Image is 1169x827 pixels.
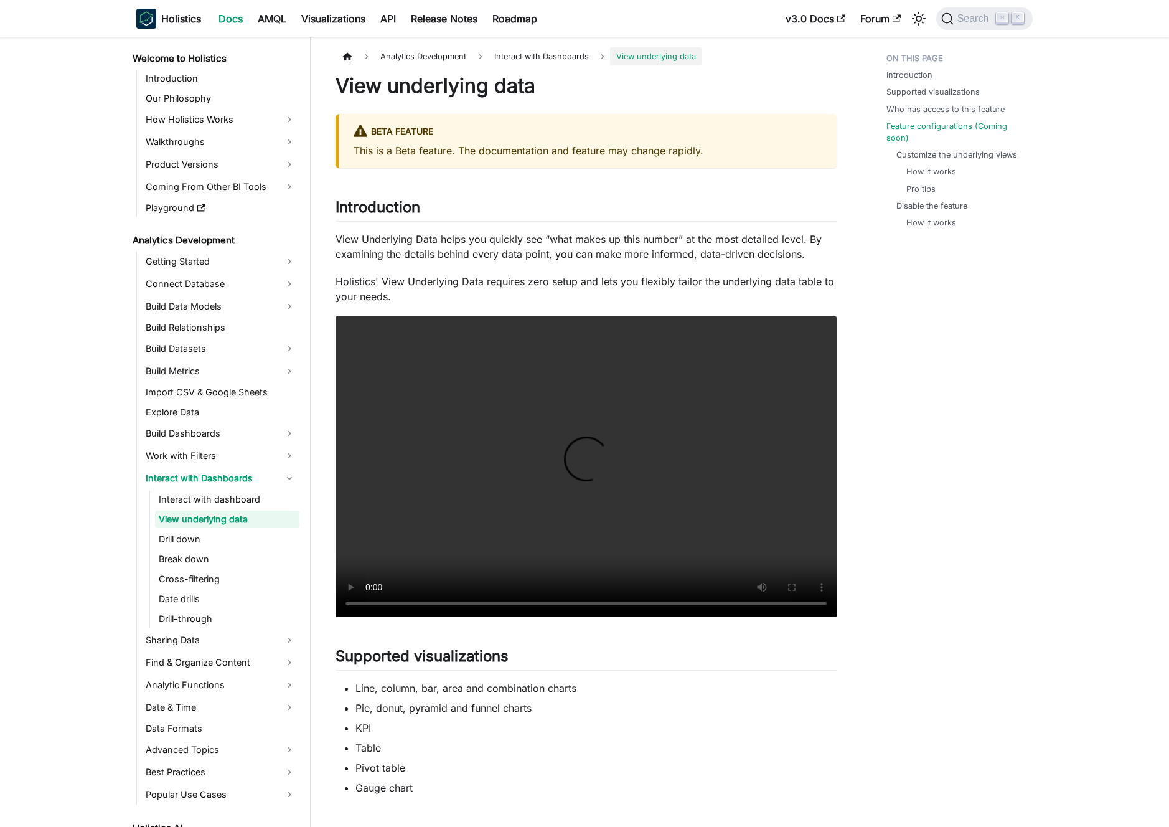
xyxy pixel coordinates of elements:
a: Visualizations [294,9,373,29]
button: Search (Command+K) [936,7,1033,30]
img: Holistics [136,9,156,29]
a: Build Dashboards [142,423,299,443]
a: Best Practices [142,762,299,782]
a: How it works [906,166,956,177]
a: Feature configurations (Coming soon) [886,120,1025,144]
a: Welcome to Holistics [129,50,299,67]
h1: View underlying data [336,73,837,98]
a: Cross-filtering [155,570,299,588]
a: AMQL [250,9,294,29]
a: Drill-through [155,610,299,628]
p: This is a Beta feature. The documentation and feature may change rapidly. [354,143,822,158]
a: Supported visualizations [886,86,980,98]
a: Import CSV & Google Sheets [142,384,299,401]
a: Playground [142,199,299,217]
a: How it works [906,217,956,229]
li: Pie, donut, pyramid and funnel charts [355,701,837,716]
li: Line, column, bar, area and combination charts [355,681,837,696]
kbd: K [1012,12,1024,24]
a: Find & Organize Content [142,653,299,673]
nav: Breadcrumbs [336,47,837,65]
a: Data Formats [142,720,299,737]
a: Forum [853,9,908,29]
a: Coming From Other BI Tools [142,177,299,197]
a: Advanced Topics [142,740,299,760]
li: Table [355,740,837,755]
span: Analytics Development [374,47,472,65]
a: Home page [336,47,359,65]
button: Switch between dark and light mode (currently light mode) [909,9,929,29]
p: Holistics' View Underlying Data requires zero setup and lets you flexibly tailor the underlying d... [336,274,837,304]
a: Sharing Data [142,630,299,650]
a: API [373,9,403,29]
a: Product Versions [142,154,299,174]
b: Holistics [161,11,201,26]
div: BETA FEATURE [354,124,822,140]
a: Introduction [142,70,299,87]
a: Explore Data [142,404,299,421]
span: View underlying data [610,47,702,65]
span: Interact with Dashboards [488,47,595,65]
nav: Docs sidebar [124,37,311,827]
a: View underlying data [155,511,299,528]
a: Connect Database [142,274,299,294]
video: Your browser does not support embedding video, but you can . [336,316,837,617]
a: Build Relationships [142,319,299,336]
a: Customize the underlying views [896,149,1017,161]
h2: Supported visualizations [336,647,837,671]
p: View Underlying Data helps you quickly see “what makes up this number” at the most detailed level... [336,232,837,262]
a: Our Philosophy [142,90,299,107]
a: Docs [211,9,250,29]
a: Interact with Dashboards [142,468,299,488]
a: How Holistics Works [142,110,299,130]
a: Walkthroughs [142,132,299,152]
a: HolisticsHolistics [136,9,201,29]
span: Search [954,13,997,24]
a: Getting Started [142,252,299,272]
a: Work with Filters [142,446,299,466]
li: KPI [355,721,837,735]
a: Analytics Development [129,232,299,249]
a: Break down [155,551,299,568]
a: Interact with dashboard [155,491,299,508]
a: Build Data Models [142,296,299,316]
a: Roadmap [485,9,545,29]
a: Date drills [155,590,299,608]
a: Build Metrics [142,361,299,381]
h2: Introduction [336,198,837,222]
a: Pro tips [906,183,936,195]
li: Gauge chart [355,780,837,795]
a: Disable the feature [896,200,967,212]
a: Who has access to this feature [886,103,1005,115]
a: Popular Use Cases [142,785,299,805]
a: Release Notes [403,9,485,29]
li: Pivot table [355,760,837,775]
a: v3.0 Docs [778,9,853,29]
a: Build Datasets [142,339,299,359]
a: Introduction [886,69,932,81]
a: Date & Time [142,697,299,717]
a: Analytic Functions [142,675,299,695]
kbd: ⌘ [996,12,1008,24]
a: Drill down [155,531,299,548]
